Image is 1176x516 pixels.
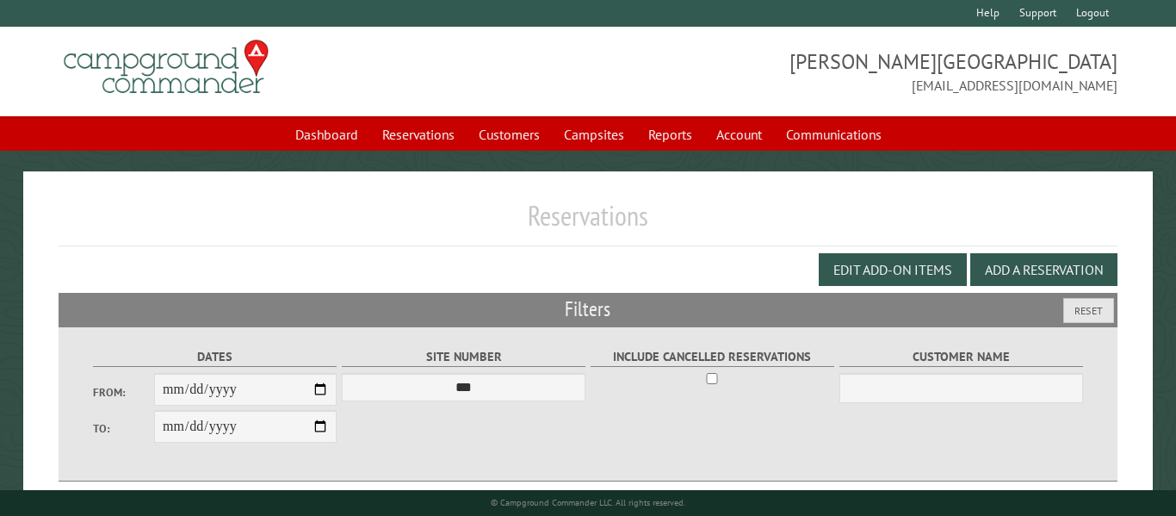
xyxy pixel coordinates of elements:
[588,47,1117,96] span: [PERSON_NAME][GEOGRAPHIC_DATA] [EMAIL_ADDRESS][DOMAIN_NAME]
[776,118,892,151] a: Communications
[285,118,368,151] a: Dashboard
[93,420,154,437] label: To:
[839,347,1083,367] label: Customer Name
[706,118,772,151] a: Account
[638,118,703,151] a: Reports
[491,497,685,508] small: © Campground Commander LLC. All rights reserved.
[468,118,550,151] a: Customers
[1063,298,1114,323] button: Reset
[342,347,585,367] label: Site Number
[819,253,967,286] button: Edit Add-on Items
[554,118,634,151] a: Campsites
[59,199,1117,246] h1: Reservations
[59,293,1117,326] h2: Filters
[59,34,274,101] img: Campground Commander
[591,347,834,367] label: Include Cancelled Reservations
[93,384,154,401] label: From:
[372,118,465,151] a: Reservations
[93,347,337,367] label: Dates
[970,253,1117,286] button: Add a Reservation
